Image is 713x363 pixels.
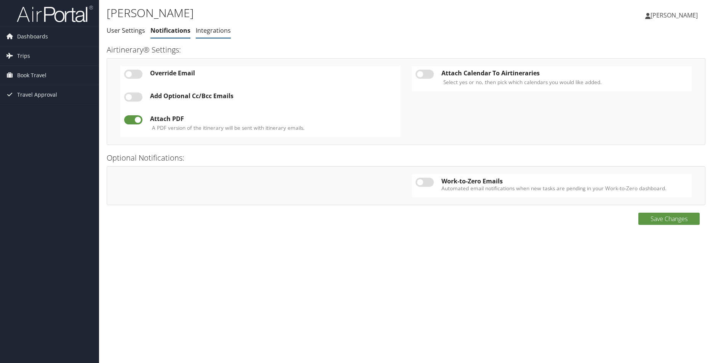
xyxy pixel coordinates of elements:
[150,92,396,99] div: Add Optional Cc/Bcc Emails
[443,78,602,86] label: Select yes or no, then pick which calendars you would like added.
[638,213,700,225] button: Save Changes
[17,46,30,65] span: Trips
[150,115,396,122] div: Attach PDF
[107,45,705,55] h3: Airtinerary® Settings:
[152,124,305,132] label: A PDF version of the itinerary will be sent with itinerary emails.
[17,66,46,85] span: Book Travel
[651,11,698,19] span: [PERSON_NAME]
[645,4,705,27] a: [PERSON_NAME]
[150,70,396,76] div: Override Email
[17,27,48,46] span: Dashboards
[17,85,57,104] span: Travel Approval
[150,26,190,35] a: Notifications
[441,178,688,185] div: Work-to-Zero Emails
[107,5,506,21] h1: [PERSON_NAME]
[107,153,705,163] h3: Optional Notifications:
[17,5,93,23] img: airportal-logo.png
[196,26,231,35] a: Integrations
[107,26,145,35] a: User Settings
[441,185,688,192] label: Automated email notifications when new tasks are pending in your Work-to-Zero dashboard.
[441,70,688,76] div: Attach Calendar To Airtineraries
